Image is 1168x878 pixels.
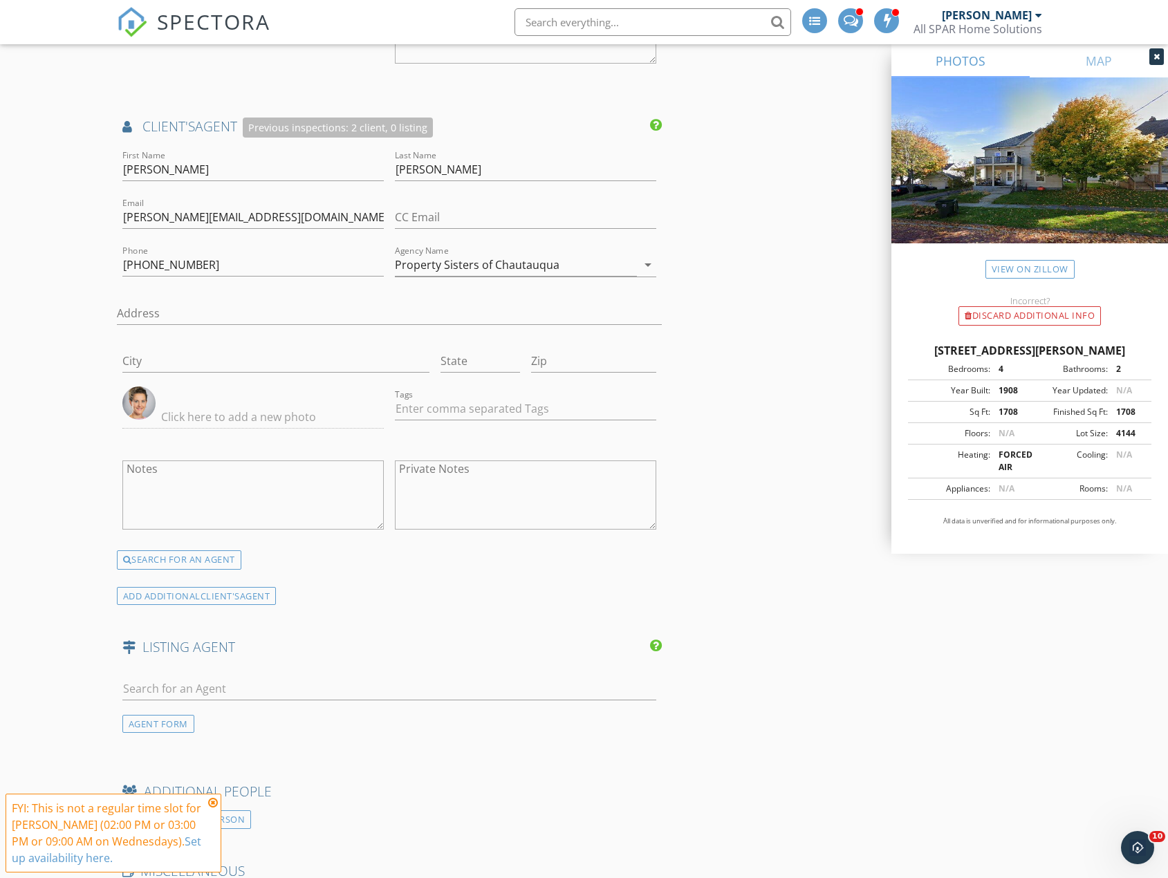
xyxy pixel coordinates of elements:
h4: AGENT [122,118,656,138]
div: Year Updated: [1030,384,1108,397]
input: Click here to add a new photo [122,406,384,429]
div: 1708 [990,406,1030,418]
div: 4144 [1108,427,1147,440]
input: Search everything... [515,8,791,36]
div: Discard Additional info [958,306,1101,326]
div: 4 [990,363,1030,375]
div: Finished Sq Ft: [1030,406,1108,418]
a: View on Zillow [985,260,1075,279]
div: Incorrect? [891,295,1168,306]
div: [STREET_ADDRESS][PERSON_NAME] [908,342,1151,359]
div: Cooling: [1030,449,1108,474]
div: Year Built: [912,384,990,397]
div: FORCED AIR [990,449,1030,474]
span: N/A [999,483,1014,494]
input: Search for an Agent [122,678,656,700]
img: The Best Home Inspection Software - Spectora [117,7,147,37]
span: N/A [999,427,1014,439]
span: N/A [1116,384,1132,396]
textarea: Notes [122,460,384,530]
div: Rooms: [1030,483,1108,495]
span: client's [142,117,195,136]
div: Appliances: [912,483,990,495]
div: Bathrooms: [1030,363,1108,375]
div: Bedrooms: [912,363,990,375]
div: SEARCH FOR AN AGENT [117,550,241,570]
div: Floors: [912,427,990,440]
h4: ADDITIONAL PEOPLE [122,783,656,801]
div: 2 [1108,363,1147,375]
i: arrow_drop_down [640,256,656,273]
div: [PERSON_NAME] [942,8,1032,22]
iframe: Intercom live chat [1121,831,1154,864]
a: SPECTORA [117,19,270,48]
h4: LISTING AGENT [122,638,656,656]
a: PHOTOS [891,44,1030,77]
div: Heating: [912,449,990,474]
div: Lot Size: [1030,427,1108,440]
div: ADD ADDITIONAL AGENT [117,587,277,606]
div: 1908 [990,384,1030,397]
a: MAP [1030,44,1168,77]
div: Previous inspections: 2 client, 0 listing [243,118,433,138]
img: streetview [891,77,1168,277]
div: Sq Ft: [912,406,990,418]
img: Carolyn_Lawson.png [122,386,156,420]
span: 10 [1149,831,1165,842]
span: SPECTORA [157,7,270,36]
span: N/A [1116,449,1132,460]
div: All SPAR Home Solutions [914,22,1042,36]
div: AGENT FORM [122,714,194,733]
div: 1708 [1108,406,1147,418]
span: client's [201,590,240,602]
p: All data is unverified and for informational purposes only. [908,516,1151,526]
div: FYI: This is not a regular time slot for [PERSON_NAME] (02:00 PM or 03:00 PM or 09:00 AM on Wedne... [12,800,204,866]
span: N/A [1116,483,1132,494]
